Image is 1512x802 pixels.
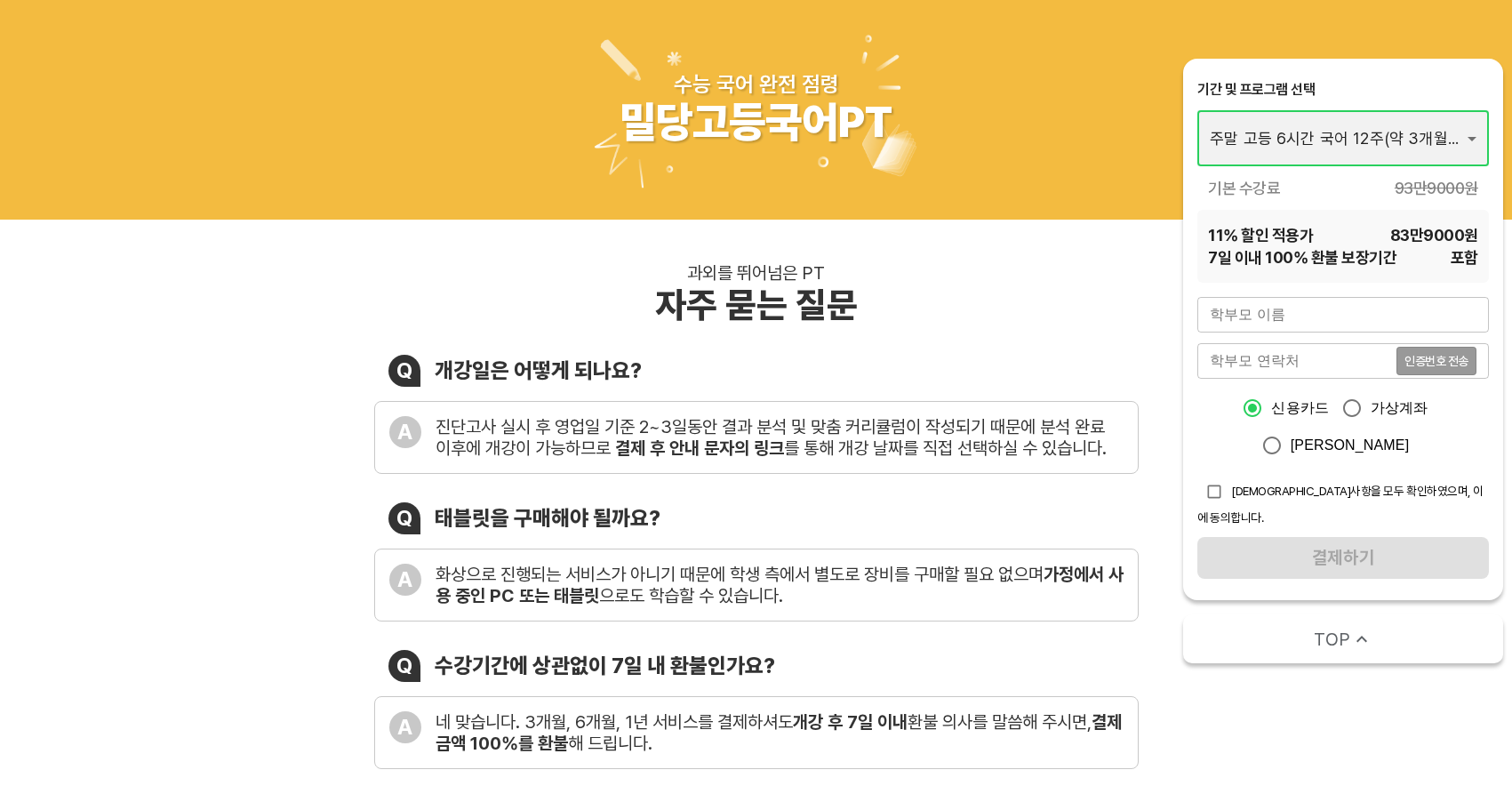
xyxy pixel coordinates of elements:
span: 11 % 할인 적용가 [1208,224,1313,246]
div: 화상으로 진행되는 서비스가 아니기 때문에 학생 측에서 별도로 장비를 구매할 필요 없으며 으로도 학습할 수 있습니다. [436,564,1124,606]
b: 결제금액 100%를 환불 [436,711,1122,754]
div: A [389,711,421,743]
div: 자주 묻는 질문 [655,284,858,326]
b: 개강 후 7일 이내 [793,711,908,733]
div: Q [388,355,420,387]
span: [DEMOGRAPHIC_DATA]사항을 모두 확인하였으며, 이에 동의합니다. [1197,484,1484,525]
span: 83만9000 원 [1390,224,1478,246]
b: 결제 후 안내 문자의 링크 [615,437,784,459]
div: 개강일은 어떻게 되나요? [435,357,642,383]
div: A [389,564,421,596]
div: Q [388,502,420,534]
div: 기간 및 프로그램 선택 [1197,80,1489,100]
div: 네 맞습니다. 3개월, 6개월, 1년 서비스를 결제하셔도 환불 의사를 말씀해 주시면, 해 드립니다. [436,711,1124,754]
span: 신용카드 [1271,397,1329,419]
span: 7 일 이내 100% 환불 보장기간 [1208,246,1396,269]
span: 포함 [1451,246,1478,269]
div: 주말 고등 6시간 국어 12주(약 3개월) 특별PT [1197,110,1489,165]
div: 밀당고등국어PT [620,97,892,148]
div: 수강기간에 상관없이 7일 내 환불인가요? [435,653,775,678]
div: 수능 국어 완전 점령 [674,71,839,97]
input: 학부모 연락처를 입력해주세요 [1197,343,1396,379]
div: Q [388,650,420,682]
div: 진단고사 실시 후 영업일 기준 2~3일동안 결과 분석 및 맞춤 커리큘럼이 작성되기 때문에 분석 완료 이후에 개강이 가능하므로 를 통해 개강 날짜를 직접 선택하실 수 있습니다. [436,416,1124,459]
button: TOP [1183,614,1503,663]
span: 기본 수강료 [1208,177,1280,199]
input: 학부모 이름을 입력해주세요 [1197,297,1489,333]
span: TOP [1314,627,1350,652]
span: 가상계좌 [1371,397,1428,419]
span: [PERSON_NAME] [1291,435,1410,456]
span: 93만9000 원 [1395,177,1478,199]
div: 태블릿을 구매해야 될까요? [435,505,660,531]
b: 가정에서 사용 중인 PC 또는 태블릿 [436,564,1124,606]
div: A [389,416,421,448]
div: 과외를 뛰어넘은 PT [687,262,825,284]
